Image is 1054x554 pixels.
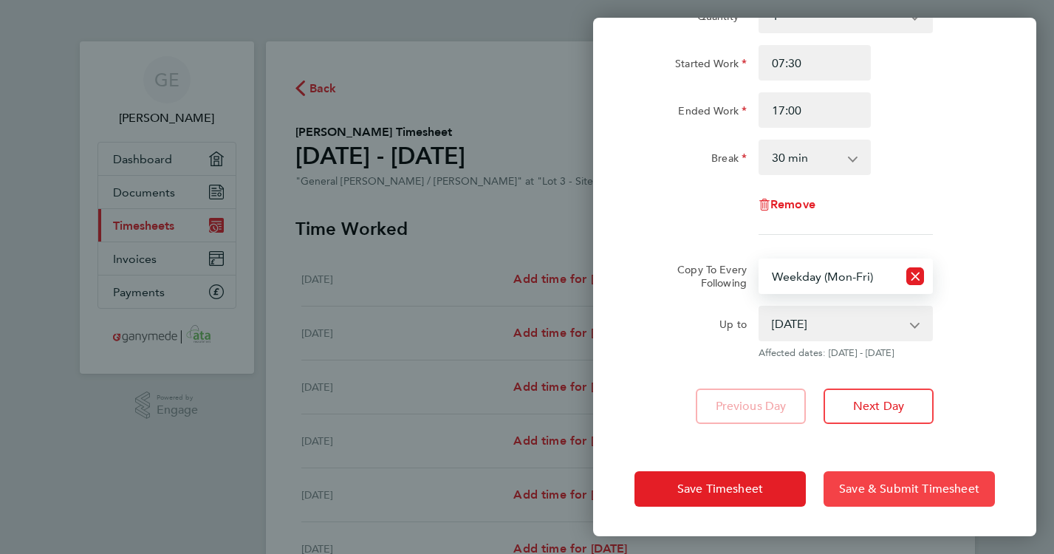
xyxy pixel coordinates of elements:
button: Next Day [824,389,934,424]
label: Break [711,151,747,169]
label: Copy To Every Following [665,263,747,290]
label: Quantity [697,10,747,27]
label: Ended Work [678,104,747,122]
label: Up to [719,318,747,335]
button: Remove [759,199,815,211]
button: Reset selection [906,260,924,293]
span: Save & Submit Timesheet [839,482,979,496]
span: Next Day [853,399,904,414]
label: Started Work [675,57,747,75]
input: E.g. 08:00 [759,45,871,81]
span: Affected dates: [DATE] - [DATE] [759,347,933,359]
span: Remove [770,197,815,211]
span: Save Timesheet [677,482,763,496]
button: Save Timesheet [634,471,806,507]
button: Save & Submit Timesheet [824,471,995,507]
input: E.g. 18:00 [759,92,871,128]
